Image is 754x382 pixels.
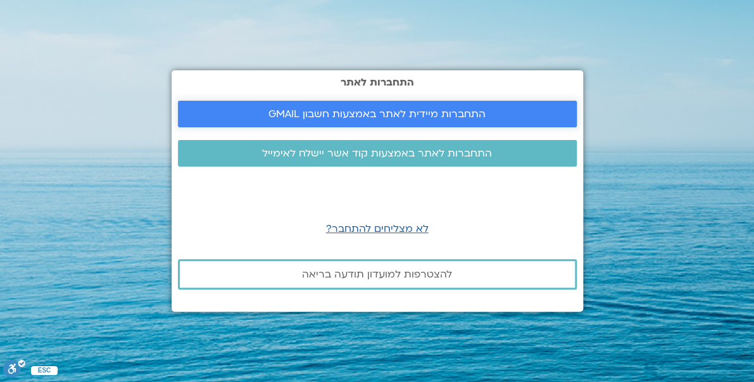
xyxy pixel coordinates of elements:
span: להצטרפות למועדון תודעה בריאה [302,269,452,280]
span: התחברות מיידית לאתר באמצעות חשבון GMAIL [268,108,486,120]
a: התחברות מיידית לאתר באמצעות חשבון GMAIL [178,101,577,127]
a: התחברות לאתר באמצעות קוד אשר יישלח לאימייל [178,140,577,167]
a: להצטרפות למועדון תודעה בריאה [178,259,577,290]
span: התחברות לאתר באמצעות קוד אשר יישלח לאימייל [262,148,492,159]
h2: התחברות לאתר [178,77,577,88]
a: לא מצליחים להתחבר? [326,222,429,236]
